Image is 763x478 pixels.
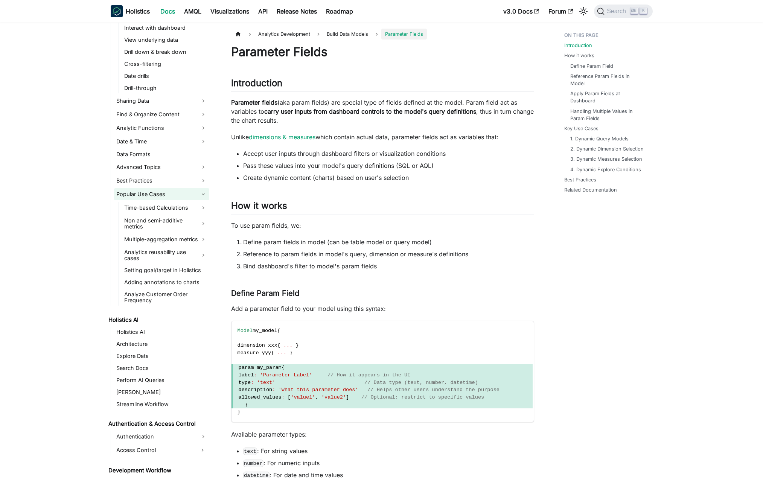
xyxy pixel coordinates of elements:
a: dimensions & measures [249,133,315,141]
li: : For numeric inputs [243,458,534,467]
span: my_model [253,328,277,333]
span: dimension xxx [238,343,277,348]
a: 4. Dynamic Explore Conditions [570,166,641,173]
button: Search (Ctrl+K) [594,5,652,18]
a: Roadmap [321,5,358,17]
a: Access Control [114,444,196,456]
a: AMQL [180,5,206,17]
a: Adding annotations to charts [122,277,209,288]
a: 2. Dynamic Dimension Selection [570,145,644,152]
a: Analytics reusability use cases [122,247,209,263]
a: Development Workflow [106,465,209,476]
span: // Optional: restrict to specific values [361,394,484,400]
a: Apply Param Fields at Dashboard [570,90,645,104]
code: text [243,448,257,455]
a: Holistics AI [106,315,209,325]
nav: Breadcrumbs [231,29,534,40]
a: Data Formats [114,149,209,160]
span: 'value1' [291,394,315,400]
a: Setting goal/target in Holistics [122,265,209,276]
span: 'text' [257,380,275,385]
span: 'Parameter Label' [260,372,312,378]
a: [PERSON_NAME] [114,387,209,397]
span: { [282,365,285,370]
span: } [238,409,241,415]
span: Analytics Development [254,29,314,40]
a: Non and semi-additive metrics [122,215,209,232]
img: Holistics [111,5,123,17]
a: Key Use Cases [564,125,599,132]
a: Date drills [122,71,209,81]
span: // How it appears in the UI [327,372,410,378]
span: Build Data Models [323,29,372,40]
a: Analyze Customer Order Frequency [122,289,209,306]
span: description [239,387,273,393]
a: Define Param Field [570,62,613,70]
li: Accept user inputs through dashboard filters or visualization conditions [243,149,534,158]
span: // Helps other users understand the purpose [367,387,500,393]
span: param my_param [239,365,282,370]
button: Expand sidebar category 'Access Control' [196,444,209,456]
span: Parameter Fields [381,29,427,40]
button: Switch between dark and light mode (currently light mode) [577,5,589,17]
span: } [289,350,292,356]
span: { [271,350,274,356]
span: : [272,387,275,393]
a: v3.0 Docs [499,5,544,17]
strong: Parameter fields [231,99,277,106]
h2: Introduction [231,78,534,92]
a: Handling Multiple Values in Param Fields [570,108,645,122]
a: Interact with dashboard [122,23,209,33]
a: Architecture [114,339,209,349]
span: Search [605,8,631,15]
a: View underlying data [122,35,209,45]
a: Authentication [114,431,209,443]
span: , [315,394,318,400]
h1: Parameter Fields [231,44,534,59]
kbd: K [640,8,647,14]
a: Advanced Topics [114,161,209,173]
a: Search Docs [114,363,209,373]
a: HolisticsHolistics [111,5,150,17]
p: (aka param fields) are special type of fields defined at the model. Param field act as variables ... [231,98,534,125]
span: // Data type (text, number, datetime) [364,380,478,385]
p: To use param fields, we: [231,221,534,230]
a: Forum [544,5,577,17]
a: Find & Organize Content [114,108,209,120]
a: Drill-through [122,83,209,93]
span: label [239,372,254,378]
code: number [243,460,263,467]
span: [ [288,394,291,400]
a: Home page [231,29,245,40]
a: Explore Data [114,351,209,361]
a: Holistics AI [114,327,209,337]
a: Perform AI Queries [114,375,209,385]
a: Introduction [564,42,592,49]
a: Best Practices [114,175,209,187]
span: type [239,380,251,385]
span: 'value2' [321,394,346,400]
a: Docs [156,5,180,17]
span: : [251,380,254,385]
h3: Define Param Field [231,289,534,298]
li: : For string values [243,446,534,455]
a: Best Practices [564,176,596,183]
a: Related Documentation [564,186,617,193]
a: Reference Param Fields in Model [570,73,645,87]
a: Multiple-aggregation metrics [122,233,209,245]
span: ... [283,343,292,348]
a: Drill down & break down [122,47,209,57]
span: } [245,402,248,408]
strong: carry user inputs from dashboard controls to the model's query definitions [264,108,476,115]
a: Streamline Workflow [114,399,209,409]
h2: How it works [231,200,534,215]
a: 1. Dynamic Query Models [570,135,629,142]
a: How it works [564,52,594,59]
a: Visualizations [206,5,254,17]
span: { [277,343,280,348]
nav: Docs sidebar [103,23,216,478]
b: Holistics [126,7,150,16]
a: Analytic Functions [114,122,209,134]
a: 3. Dynamic Measures Selection [570,155,642,163]
li: Pass these values into your model's query definitions (SQL or AQL) [243,161,534,170]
